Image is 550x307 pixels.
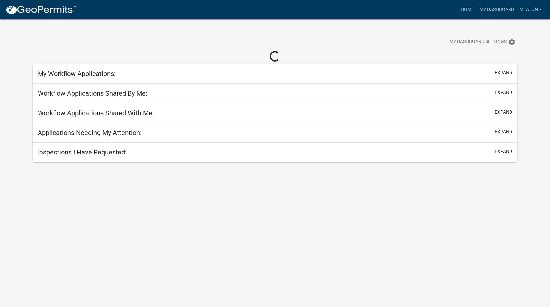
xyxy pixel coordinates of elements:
[508,38,516,46] i: settings
[495,148,512,155] button: expand
[495,89,512,96] button: expand
[38,89,147,97] h5: Workflow Applications Shared By Me:
[477,3,517,16] a: My Dashboard
[517,3,545,16] a: Meaton
[449,38,507,46] span: My Dashboard Settings
[38,148,127,156] h5: Inspections I Have Requested:
[495,69,512,76] button: expand
[495,109,512,116] button: expand
[458,3,477,16] a: Home
[444,35,521,48] button: My Dashboard Settingssettings
[38,109,154,117] h5: Workflow Applications Shared With Me:
[495,128,512,135] button: expand
[38,129,142,137] h5: Applications Needing My Attention:
[38,70,116,78] h5: My Workflow Applications:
